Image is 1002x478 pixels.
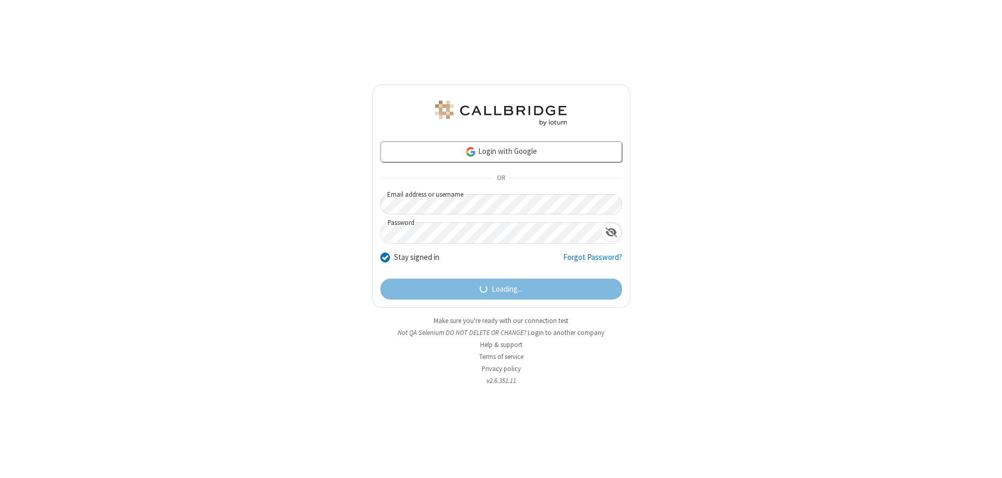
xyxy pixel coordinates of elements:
input: Password [381,223,601,243]
iframe: Chat [976,451,994,471]
img: QA Selenium DO NOT DELETE OR CHANGE [433,101,569,126]
label: Stay signed in [394,252,439,264]
div: Show password [601,223,622,242]
a: Login with Google [380,141,622,162]
button: Loading... [380,279,622,300]
button: Login to another company [528,328,604,338]
span: OR [493,171,509,186]
a: Forgot Password? [563,252,622,271]
a: Make sure you're ready with our connection test [434,316,568,325]
a: Help & support [480,340,522,349]
a: Terms of service [479,352,523,361]
li: v2.6.351.11 [372,376,630,386]
input: Email address or username [380,194,622,214]
li: Not QA Selenium DO NOT DELETE OR CHANGE? [372,328,630,338]
img: google-icon.png [465,146,476,158]
span: Loading... [492,283,522,295]
a: Privacy policy [482,364,521,373]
